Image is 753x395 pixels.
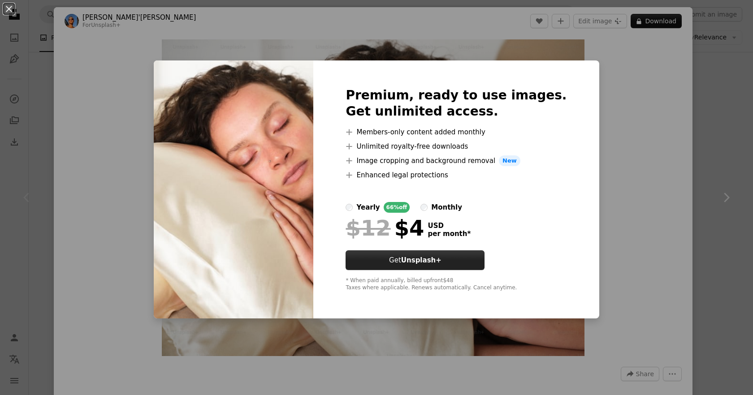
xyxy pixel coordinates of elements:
[401,256,441,264] strong: Unsplash+
[384,202,410,213] div: 66% off
[346,127,567,137] li: Members-only content added monthly
[428,230,471,238] span: per month *
[346,170,567,180] li: Enhanced legal protections
[346,204,353,211] input: yearly66%off
[346,155,567,166] li: Image cropping and background removal
[346,87,567,120] h2: Premium, ready to use images. Get unlimited access.
[154,60,313,318] img: premium_photo-1726822826944-0989bcd540f8
[346,216,390,240] span: $12
[346,141,567,152] li: Unlimited royalty-free downloads
[346,277,567,292] div: * When paid annually, billed upfront $48 Taxes where applicable. Renews automatically. Cancel any...
[428,222,471,230] span: USD
[499,155,520,166] span: New
[431,202,462,213] div: monthly
[346,216,424,240] div: $4
[356,202,380,213] div: yearly
[346,250,485,270] button: GetUnsplash+
[420,204,428,211] input: monthly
